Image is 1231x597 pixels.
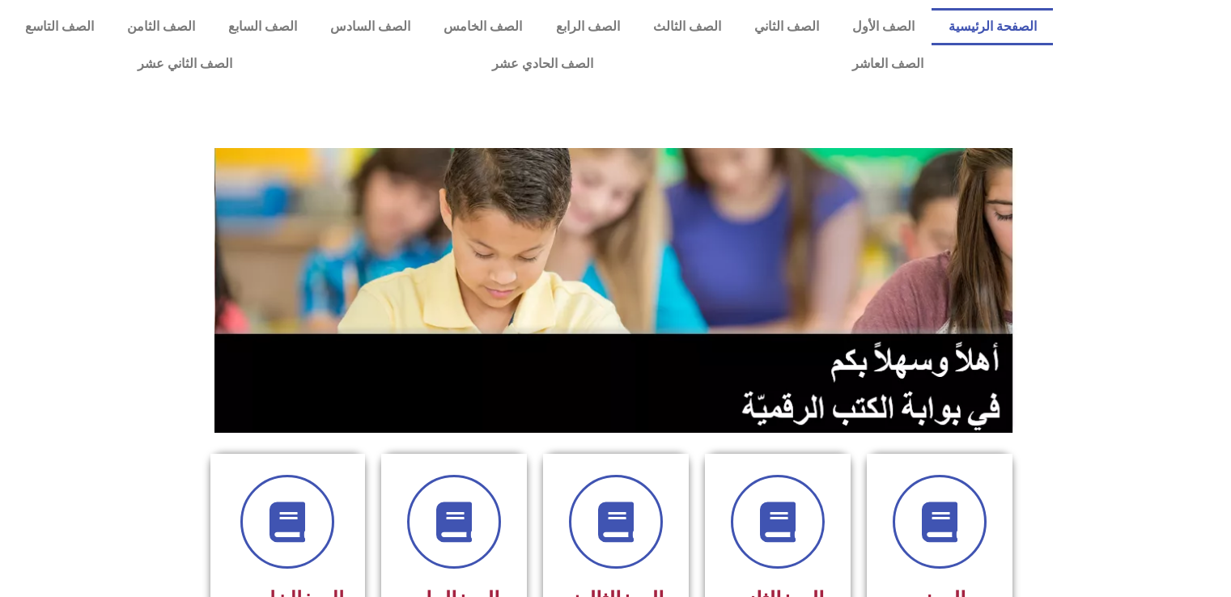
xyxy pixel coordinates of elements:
a: الصف الثامن [110,8,211,45]
a: الصف الأول [836,8,932,45]
a: الصف الثاني [737,8,835,45]
a: الصف الحادي عشر [362,45,722,83]
a: الصف السادس [314,8,427,45]
a: الصفحة الرئيسية [932,8,1053,45]
a: الصف التاسع [8,8,110,45]
a: الصف السابع [211,8,313,45]
a: الصف الثالث [636,8,737,45]
a: الصف الخامس [427,8,539,45]
a: الصف الرابع [539,8,636,45]
a: الصف الثاني عشر [8,45,362,83]
a: الصف العاشر [723,45,1053,83]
